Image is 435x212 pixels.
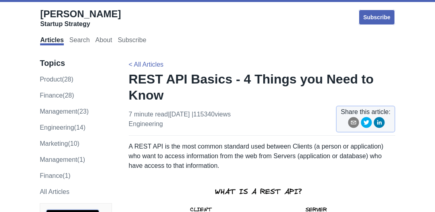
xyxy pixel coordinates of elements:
[118,37,146,45] a: Subscribe
[40,8,121,19] span: [PERSON_NAME]
[129,142,395,171] p: A REST API is the most common standard used between Clients (a person or application) who want to...
[40,8,121,28] a: [PERSON_NAME]Startup Strategy
[341,107,390,117] span: Share this article:
[361,117,372,131] button: twitter
[348,117,359,131] button: email
[40,76,73,83] a: product(28)
[40,108,89,115] a: management(23)
[191,111,231,118] span: | 115340 views
[129,61,164,68] a: < All Articles
[69,37,90,45] a: Search
[40,37,64,45] a: Articles
[40,58,112,68] h3: Topics
[129,71,395,103] h1: REST API Basics - 4 Things you Need to Know
[40,188,69,195] a: All Articles
[40,20,121,28] div: Startup Strategy
[129,120,163,127] a: engineering
[40,124,85,131] a: engineering(14)
[129,110,231,129] p: 7 minute read | [DATE]
[40,172,70,179] a: Finance(1)
[40,92,74,99] a: finance(28)
[96,37,112,45] a: About
[358,9,395,25] a: Subscribe
[40,156,85,163] a: Management(1)
[374,117,385,131] button: linkedin
[40,140,79,147] a: marketing(10)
